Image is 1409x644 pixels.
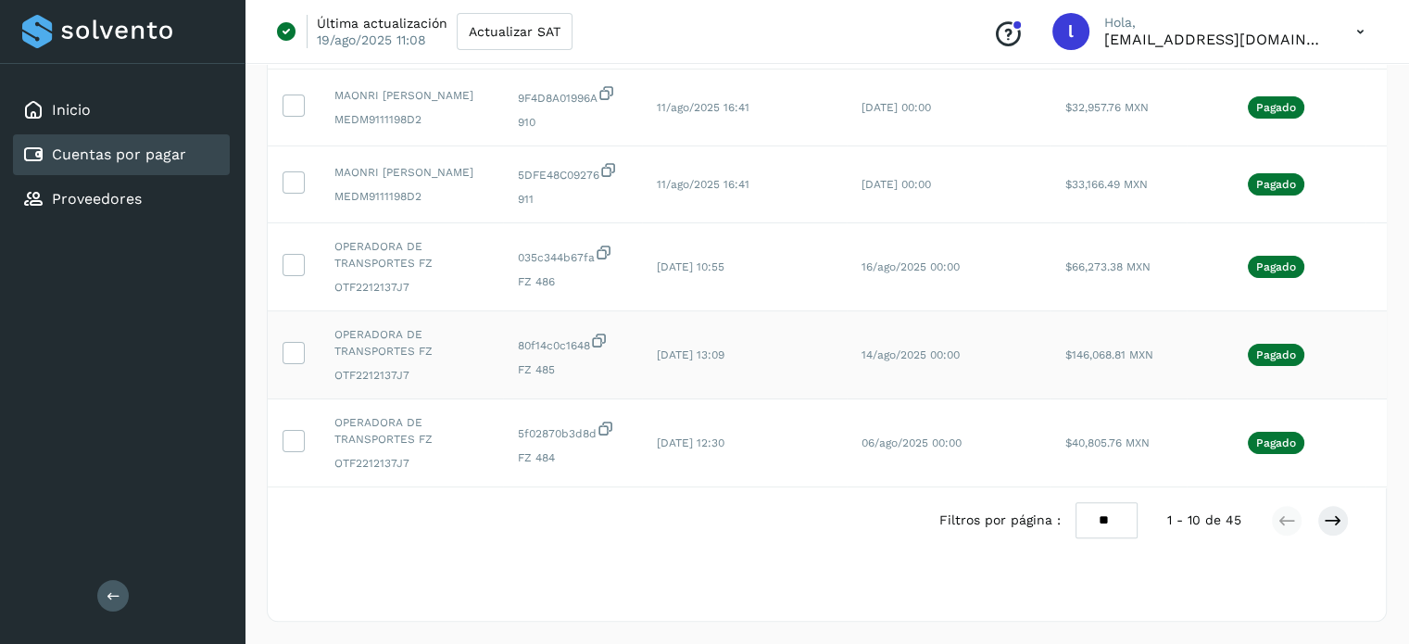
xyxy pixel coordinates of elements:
[13,90,230,131] div: Inicio
[334,367,488,384] span: OTF2212137J7
[457,13,572,50] button: Actualizar SAT
[52,101,91,119] a: Inicio
[1065,436,1150,449] span: $40,805.76 MXN
[334,455,488,472] span: OTF2212137J7
[657,178,749,191] span: 11/ago/2025 16:41
[334,87,488,104] span: MAONRI [PERSON_NAME]
[1167,511,1241,530] span: 1 - 10 de 45
[518,161,627,183] span: 5DFE48C09276
[52,190,142,208] a: Proveedores
[1065,101,1149,114] span: $32,957.76 MXN
[1256,436,1296,449] p: Pagado
[1256,348,1296,361] p: Pagado
[518,420,627,442] span: 5f02870b3d8d
[1065,348,1153,361] span: $146,068.81 MXN
[518,332,627,354] span: 80f14c0c1648
[1104,15,1327,31] p: Hola,
[1256,101,1296,114] p: Pagado
[13,134,230,175] div: Cuentas por pagar
[334,414,488,448] span: OPERADORA DE TRANSPORTES FZ
[469,25,560,38] span: Actualizar SAT
[939,511,1061,530] span: Filtros por página :
[1256,178,1296,191] p: Pagado
[862,260,960,273] span: 16/ago/2025 00:00
[334,279,488,296] span: OTF2212137J7
[317,15,447,32] p: Última actualización
[862,178,931,191] span: [DATE] 00:00
[334,238,488,271] span: OPERADORA DE TRANSPORTES FZ
[862,348,960,361] span: 14/ago/2025 00:00
[518,114,627,131] span: 910
[518,361,627,378] span: FZ 485
[334,164,488,181] span: MAONRI [PERSON_NAME]
[862,436,962,449] span: 06/ago/2025 00:00
[518,449,627,466] span: FZ 484
[518,273,627,290] span: FZ 486
[518,244,627,266] span: 035c344b67fa
[13,179,230,220] div: Proveedores
[317,32,426,48] p: 19/ago/2025 11:08
[657,436,724,449] span: [DATE] 12:30
[1065,178,1148,191] span: $33,166.49 MXN
[334,326,488,360] span: OPERADORA DE TRANSPORTES FZ
[1065,260,1151,273] span: $66,273.38 MXN
[1104,31,1327,48] p: lc_broca@hotmail.com
[334,188,488,205] span: MEDM9111198D2
[862,101,931,114] span: [DATE] 00:00
[1256,260,1296,273] p: Pagado
[52,145,186,163] a: Cuentas por pagar
[657,101,749,114] span: 11/ago/2025 16:41
[657,348,724,361] span: [DATE] 13:09
[334,111,488,128] span: MEDM9111198D2
[657,260,724,273] span: [DATE] 10:55
[518,84,627,107] span: 9F4D8A01996A
[518,191,627,208] span: 911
